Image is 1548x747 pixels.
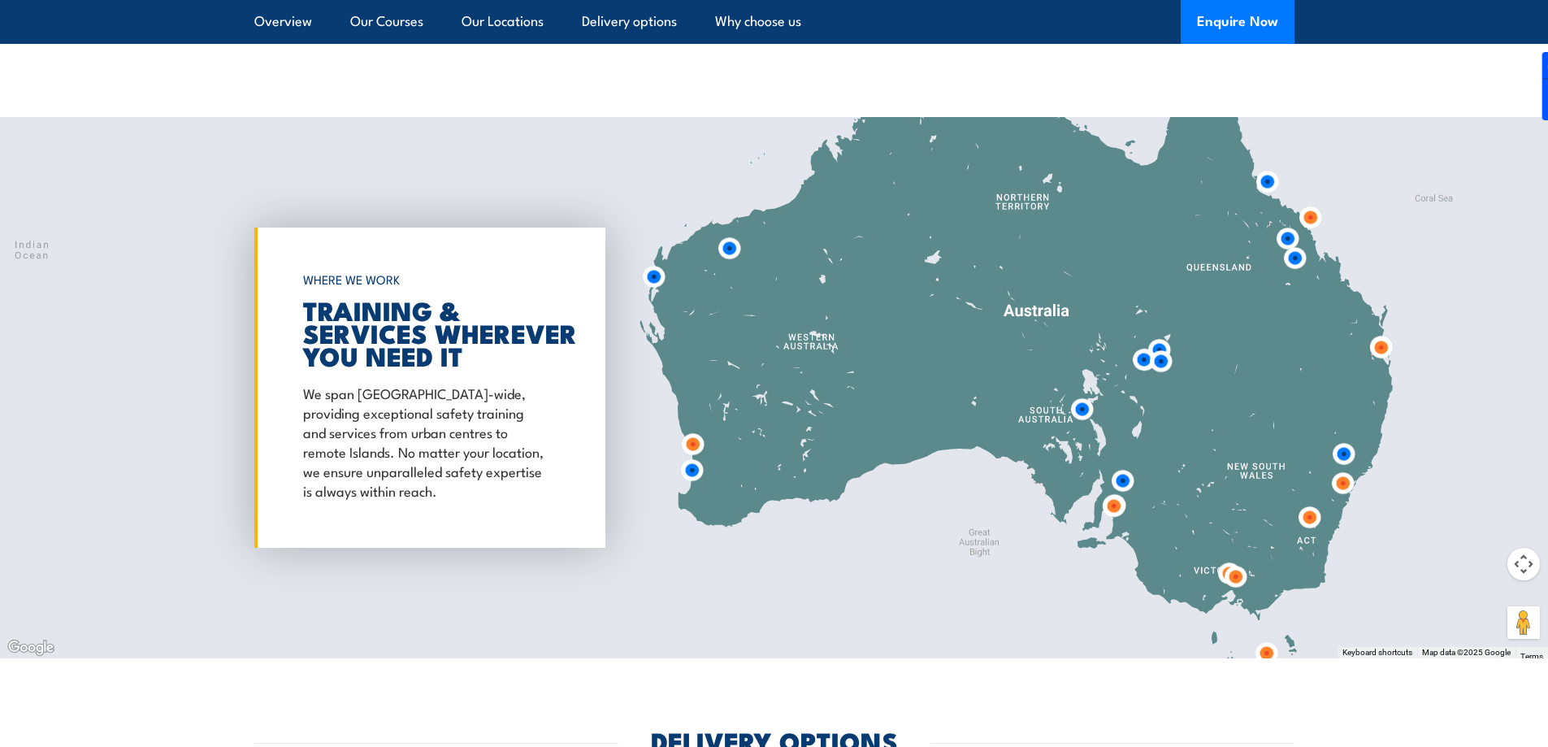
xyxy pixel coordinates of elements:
[1342,647,1412,658] button: Keyboard shortcuts
[1520,652,1543,661] a: Terms (opens in new tab)
[303,265,549,294] h6: WHERE WE WORK
[303,383,549,500] p: We span [GEOGRAPHIC_DATA]-wide, providing exceptional safety training and services from urban cen...
[4,637,58,658] a: Open this area in Google Maps (opens a new window)
[1422,648,1511,657] span: Map data ©2025 Google
[4,637,58,658] img: Google
[303,298,549,367] h2: TRAINING & SERVICES WHEREVER YOU NEED IT
[1507,606,1540,639] button: Drag Pegman onto the map to open Street View
[1507,548,1540,580] button: Map camera controls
